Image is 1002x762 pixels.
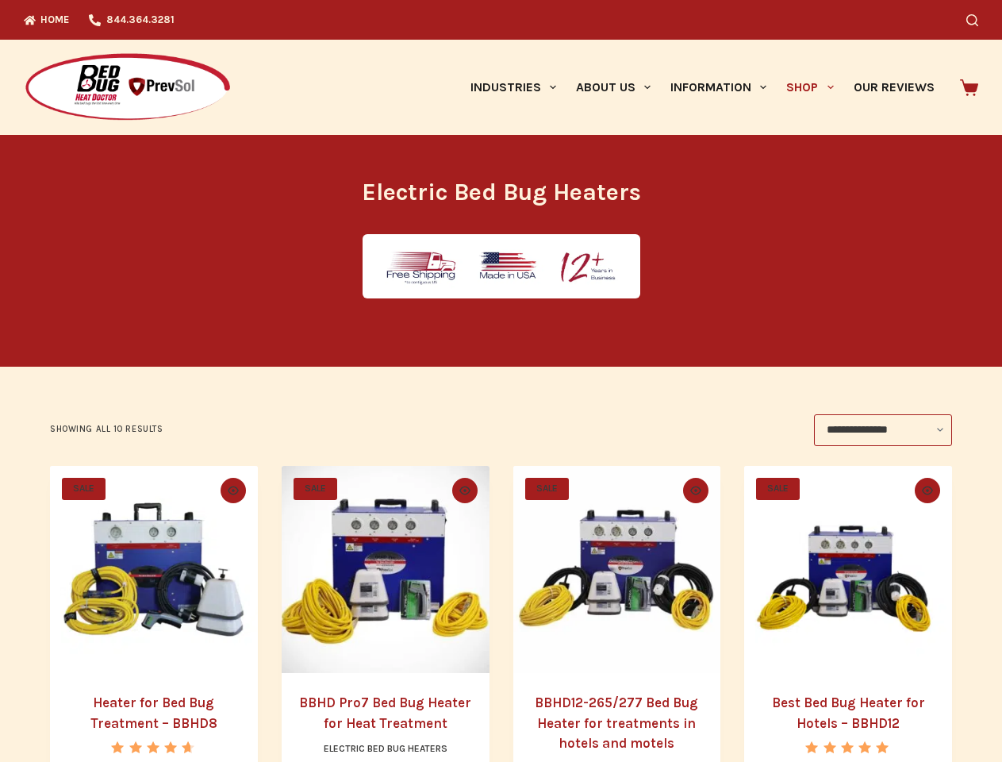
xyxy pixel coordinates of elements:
a: BBHD Pro7 Bed Bug Heater for Heat Treatment [299,695,471,731]
button: Quick view toggle [683,478,708,503]
a: Heater for Bed Bug Treatment - BBHD8 [50,466,258,674]
a: About Us [566,40,660,135]
button: Quick view toggle [915,478,940,503]
span: SALE [756,478,800,500]
img: Prevsol/Bed Bug Heat Doctor [24,52,232,123]
a: BBHD12-265/277 Bed Bug Heater for treatments in hotels and motels [513,466,721,674]
button: Quick view toggle [221,478,246,503]
span: SALE [62,478,106,500]
a: Our Reviews [843,40,944,135]
p: Showing all 10 results [50,422,163,437]
div: Rated 4.67 out of 5 [111,741,196,753]
a: Electric Bed Bug Heaters [324,743,447,754]
div: Rated 5.00 out of 5 [805,741,890,753]
h1: Electric Bed Bug Heaters [204,175,799,210]
a: Shop [777,40,843,135]
span: SALE [525,478,569,500]
a: Heater for Bed Bug Treatment – BBHD8 [90,695,217,731]
a: Industries [460,40,566,135]
select: Shop order [814,414,952,446]
button: Quick view toggle [452,478,478,503]
a: Best Bed Bug Heater for Hotels – BBHD12 [772,695,925,731]
a: Information [661,40,777,135]
nav: Primary [460,40,944,135]
button: Search [966,14,978,26]
a: BBHD12-265/277 Bed Bug Heater for treatments in hotels and motels [535,695,698,751]
a: Best Bed Bug Heater for Hotels - BBHD12 [744,466,952,674]
a: BBHD Pro7 Bed Bug Heater for Heat Treatment [282,466,489,674]
span: SALE [294,478,337,500]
